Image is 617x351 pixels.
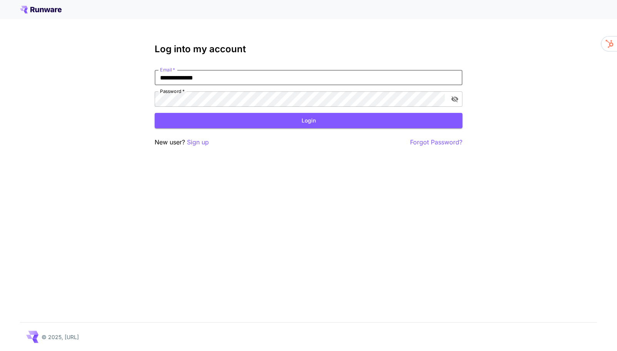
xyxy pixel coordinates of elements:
[160,88,185,94] label: Password
[155,113,462,129] button: Login
[42,333,79,341] p: © 2025, [URL]
[155,44,462,55] h3: Log into my account
[160,66,175,73] label: Email
[410,137,462,147] button: Forgot Password?
[448,92,462,106] button: toggle password visibility
[155,137,209,147] p: New user?
[187,137,209,147] button: Sign up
